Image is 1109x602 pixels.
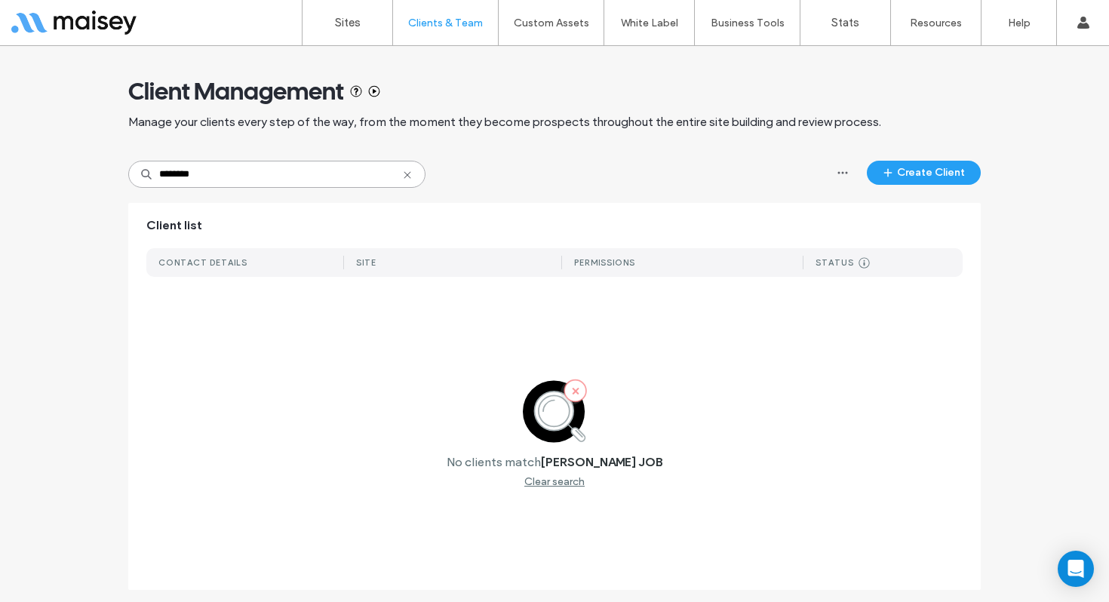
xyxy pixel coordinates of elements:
[408,17,483,29] label: Clients & Team
[514,17,589,29] label: Custom Assets
[128,76,344,106] span: Client Management
[447,455,541,469] label: No clients match
[128,114,881,131] span: Manage your clients every step of the way, from the moment they become prospects throughout the e...
[621,17,678,29] label: White Label
[910,17,962,29] label: Resources
[158,257,247,268] div: CONTACT DETAILS
[816,257,854,268] div: STATUS
[541,455,663,469] label: [PERSON_NAME] JOB
[1058,551,1094,587] div: Open Intercom Messenger
[831,16,859,29] label: Stats
[711,17,785,29] label: Business Tools
[1008,17,1031,29] label: Help
[35,11,66,24] span: Help
[335,16,361,29] label: Sites
[356,257,376,268] div: SITE
[574,257,635,268] div: PERMISSIONS
[867,161,981,185] button: Create Client
[524,475,585,488] div: Clear search
[146,217,202,234] span: Client list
